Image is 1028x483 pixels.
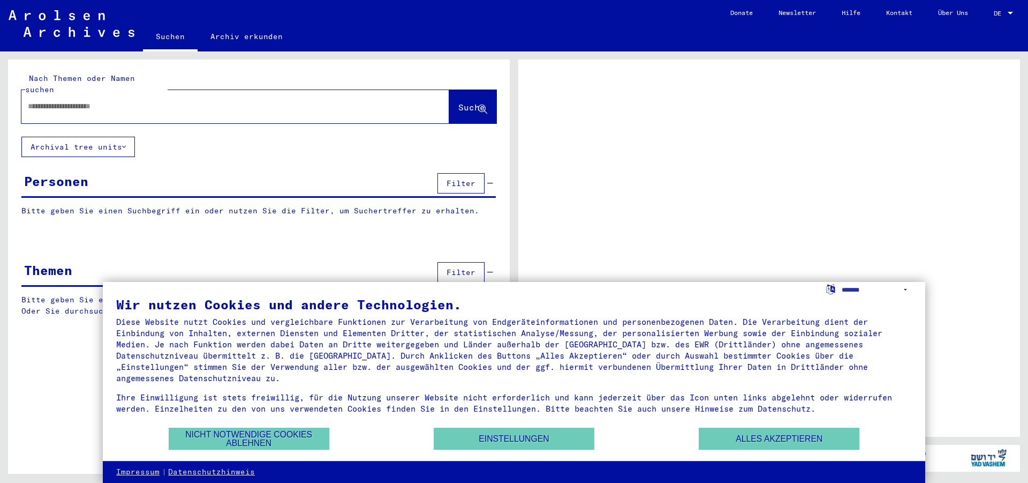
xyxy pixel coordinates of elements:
[825,284,836,294] label: Sprache auswählen
[699,428,859,450] button: Alles akzeptieren
[447,267,475,277] span: Filter
[458,102,485,113] span: Suche
[24,172,88,191] div: Personen
[24,261,72,280] div: Themen
[842,282,912,298] select: Sprache auswählen
[21,205,496,217] p: Bitte geben Sie einen Suchbegriff ein oder nutzen Sie die Filter, um Suchertreffer zu erhalten.
[116,467,160,478] a: Impressum
[437,173,485,194] button: Filter
[994,10,1006,17] span: DE
[169,428,329,450] button: Nicht notwendige Cookies ablehnen
[168,467,255,478] a: Datenschutzhinweis
[434,428,594,450] button: Einstellungen
[143,24,198,51] a: Suchen
[9,10,134,37] img: Arolsen_neg.svg
[116,298,912,311] div: Wir nutzen Cookies und andere Technologien.
[447,179,475,188] span: Filter
[116,392,912,414] div: Ihre Einwilligung ist stets freiwillig, für die Nutzung unserer Website nicht erforderlich und ka...
[21,137,135,157] button: Archival tree units
[21,294,496,317] p: Bitte geben Sie einen Suchbegriff ein oder nutzen Sie die Filter, um Suchertreffer zu erhalten. O...
[116,316,912,384] div: Diese Website nutzt Cookies und vergleichbare Funktionen zur Verarbeitung von Endgeräteinformatio...
[449,90,496,123] button: Suche
[25,73,135,94] mat-label: Nach Themen oder Namen suchen
[198,24,296,49] a: Archiv erkunden
[437,262,485,283] button: Filter
[969,444,1009,471] img: yv_logo.png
